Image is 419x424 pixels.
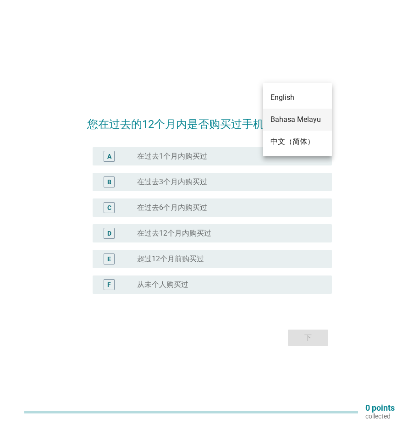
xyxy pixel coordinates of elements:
[137,177,207,187] label: 在过去3个月内购买过
[107,254,111,264] div: E
[107,280,111,289] div: F
[107,228,111,238] div: D
[270,92,325,103] div: English
[107,203,111,212] div: C
[137,203,207,212] label: 在过去6个月内购买过
[107,151,111,161] div: A
[365,412,395,420] p: collected
[137,280,188,289] label: 从未个人购买过
[365,404,395,412] p: 0 points
[137,254,204,264] label: 超过12个月前购买过
[270,136,325,147] div: 中文（简体）
[270,114,325,125] div: Bahasa Melayu
[107,177,111,187] div: B
[137,152,207,161] label: 在过去1个月内购买过
[137,229,211,238] label: 在过去12个月内购买过
[87,107,332,132] h2: 您在过去的12个月内是否购买过手机？(自用）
